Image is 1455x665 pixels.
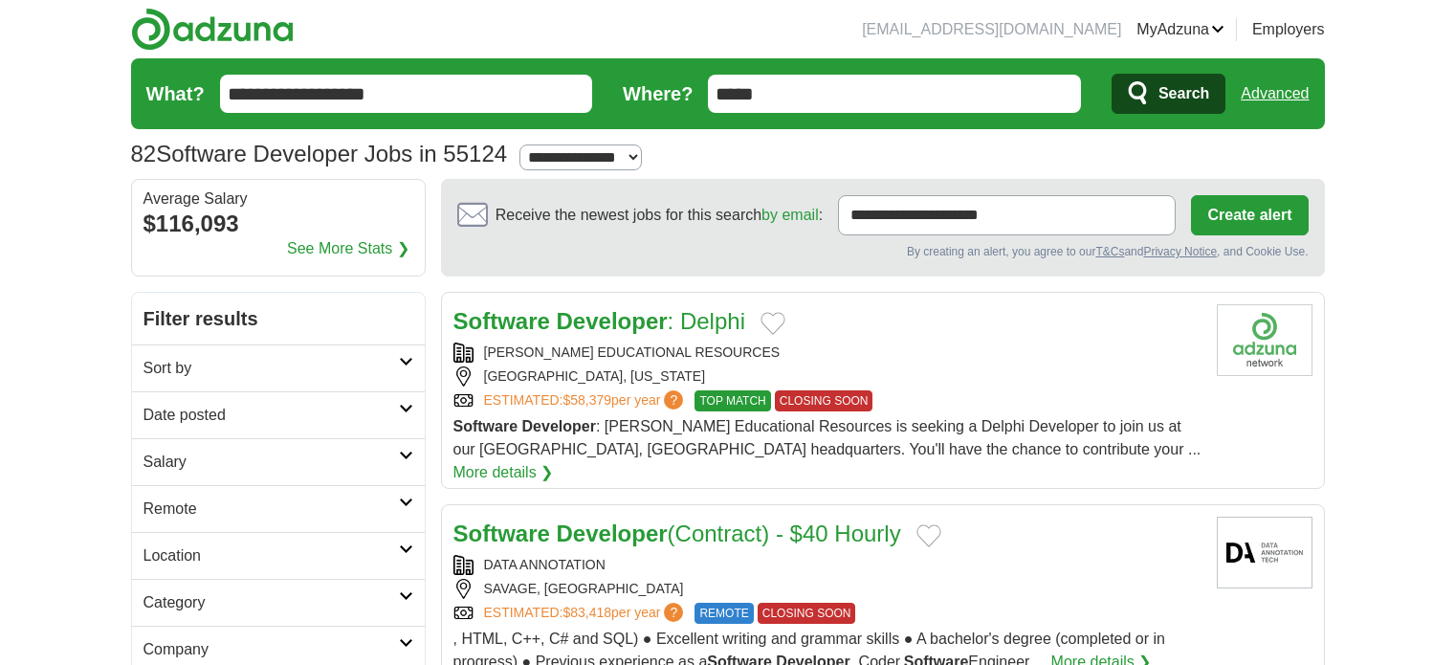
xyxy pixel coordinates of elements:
[1136,18,1224,41] a: MyAdzuna
[1252,18,1325,41] a: Employers
[143,207,413,241] div: $116,093
[453,461,554,484] a: More details ❯
[664,390,683,410] span: ?
[664,603,683,622] span: ?
[143,498,399,521] h2: Remote
[132,438,425,485] a: Salary
[453,521,550,546] strong: Software
[453,343,1201,363] div: [PERSON_NAME] EDUCATIONAL RESOURCES
[1217,517,1312,588] img: Company logo
[453,418,518,434] strong: Software
[916,524,941,547] button: Add to favorite jobs
[143,638,399,661] h2: Company
[1217,304,1312,376] img: Company logo
[1143,245,1217,258] a: Privacy Notice
[862,18,1121,41] li: [EMAIL_ADDRESS][DOMAIN_NAME]
[1241,75,1309,113] a: Advanced
[453,308,745,334] a: Software Developer: Delphi
[694,603,753,624] span: REMOTE
[453,521,901,546] a: Software Developer(Contract) - $40 Hourly
[496,204,823,227] span: Receive the newest jobs for this search :
[453,579,1201,599] div: SAVAGE, [GEOGRAPHIC_DATA]
[131,8,294,51] img: Adzuna logo
[131,137,157,171] span: 82
[1158,75,1209,113] span: Search
[287,237,409,260] a: See More Stats ❯
[562,392,611,408] span: $58,379
[775,390,873,411] span: CLOSING SOON
[453,555,1201,575] div: DATA ANNOTATION
[143,357,399,380] h2: Sort by
[143,591,399,614] h2: Category
[131,141,508,166] h1: Software Developer Jobs in 55124
[557,521,668,546] strong: Developer
[132,391,425,438] a: Date posted
[484,390,688,411] a: ESTIMATED:$58,379per year?
[132,579,425,626] a: Category
[143,404,399,427] h2: Date posted
[562,605,611,620] span: $83,418
[143,544,399,567] h2: Location
[132,532,425,579] a: Location
[694,390,770,411] span: TOP MATCH
[143,451,399,474] h2: Salary
[453,418,1201,457] span: : [PERSON_NAME] Educational Resources is seeking a Delphi Developer to join us at our [GEOGRAPHIC...
[1095,245,1124,258] a: T&Cs
[761,207,819,223] a: by email
[484,603,688,624] a: ESTIMATED:$83,418per year?
[1191,195,1308,235] button: Create alert
[132,485,425,532] a: Remote
[453,366,1201,387] div: [GEOGRAPHIC_DATA], [US_STATE]
[758,603,856,624] span: CLOSING SOON
[132,293,425,344] h2: Filter results
[146,79,205,108] label: What?
[143,191,413,207] div: Average Salary
[623,79,693,108] label: Where?
[453,308,550,334] strong: Software
[457,243,1309,260] div: By creating an alert, you agree to our and , and Cookie Use.
[522,418,596,434] strong: Developer
[557,308,668,334] strong: Developer
[132,344,425,391] a: Sort by
[761,312,785,335] button: Add to favorite jobs
[1112,74,1225,114] button: Search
